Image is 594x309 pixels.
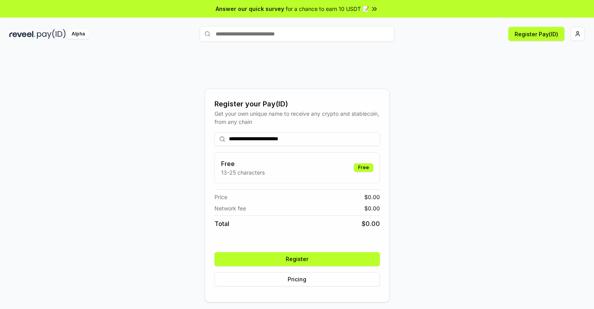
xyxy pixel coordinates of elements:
[508,27,564,41] button: Register Pay(ID)
[364,193,380,201] span: $ 0.00
[67,29,89,39] div: Alpha
[216,5,284,13] span: Answer our quick survey
[364,204,380,212] span: $ 0.00
[221,168,265,177] p: 13-25 characters
[214,252,380,266] button: Register
[214,272,380,286] button: Pricing
[37,29,66,39] img: pay_id
[354,163,373,172] div: Free
[214,109,380,126] div: Get your own unique name to receive any crypto and stablecoin, from any chain
[214,99,380,109] div: Register your Pay(ID)
[214,193,227,201] span: Price
[221,159,265,168] h3: Free
[9,29,35,39] img: reveel_dark
[286,5,369,13] span: for a chance to earn 10 USDT 📝
[214,219,229,228] span: Total
[362,219,380,228] span: $ 0.00
[214,204,246,212] span: Network fee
